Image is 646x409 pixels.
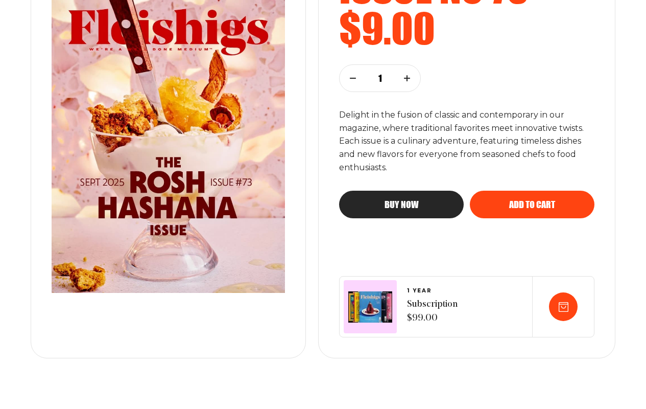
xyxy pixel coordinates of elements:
[373,73,387,84] p: 1
[348,291,392,323] img: Magazines image
[407,288,458,326] a: 1 YEARSubscription $99.00
[470,191,594,218] button: Add to cart
[339,108,594,175] p: Delight in the fusion of classic and contemporary in our magazine, where traditional favorites me...
[407,288,458,294] span: 1 YEAR
[339,191,464,218] button: Buy now
[509,200,555,209] span: Add to cart
[339,7,594,48] h2: $9.00
[407,298,458,326] span: Subscription $99.00
[385,200,419,209] span: Buy now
